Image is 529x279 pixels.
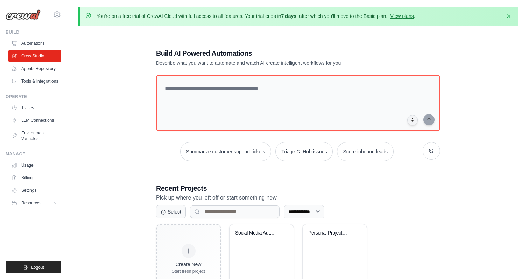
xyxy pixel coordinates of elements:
[337,142,394,161] button: Score inbound leads
[423,142,440,160] button: Get new suggestions
[8,102,61,113] a: Traces
[235,230,277,236] div: Social Media Automation Suite
[8,76,61,87] a: Tools & Integrations
[8,115,61,126] a: LLM Connections
[156,183,440,193] h3: Recent Projects
[407,115,418,125] button: Click to speak your automation idea
[97,13,415,20] p: You're on a free trial of CrewAI Cloud with full access to all features. Your trial ends in , aft...
[172,268,205,274] div: Start fresh project
[6,9,41,20] img: Logo
[8,127,61,144] a: Environment Variables
[156,60,391,67] p: Describe what you want to automate and watch AI create intelligent workflows for you
[8,38,61,49] a: Automations
[275,142,333,161] button: Triage GitHub issues
[8,50,61,62] a: Crew Studio
[8,172,61,183] a: Billing
[8,160,61,171] a: Usage
[6,151,61,157] div: Manage
[21,200,41,206] span: Resources
[6,29,61,35] div: Build
[281,13,296,19] strong: 7 days
[172,261,205,268] div: Create New
[156,48,391,58] h1: Build AI Powered Automations
[390,13,414,19] a: View plans
[156,205,186,218] button: Select
[8,185,61,196] a: Settings
[156,193,440,202] p: Pick up where you left off or start something new
[8,63,61,74] a: Agents Repository
[6,261,61,273] button: Logout
[308,230,351,236] div: Personal Project Management Assistant
[8,197,61,209] button: Resources
[6,94,61,99] div: Operate
[31,265,44,270] span: Logout
[180,142,271,161] button: Summarize customer support tickets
